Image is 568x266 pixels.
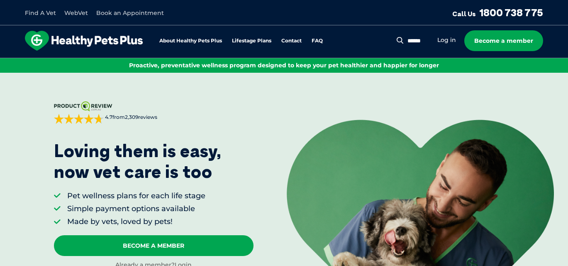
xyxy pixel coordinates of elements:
[129,62,439,69] span: Proactive, preventative wellness program designed to keep your pet healthier and happier for longer
[395,36,405,44] button: Search
[452,10,476,18] span: Call Us
[54,140,222,182] p: Loving them is easy, now vet care is too
[105,114,112,120] strong: 4.7
[96,9,164,17] a: Book an Appointment
[464,30,543,51] a: Become a member
[437,36,456,44] a: Log in
[64,9,88,17] a: WebVet
[125,114,157,120] span: 2,309 reviews
[25,31,143,51] img: hpp-logo
[312,38,323,44] a: FAQ
[67,191,205,201] li: Pet wellness plans for each life stage
[54,235,254,256] a: Become A Member
[54,114,104,124] div: 4.7 out of 5 stars
[67,217,205,227] li: Made by vets, loved by pets!
[67,204,205,214] li: Simple payment options available
[452,6,543,19] a: Call Us1800 738 775
[232,38,271,44] a: Lifestage Plans
[159,38,222,44] a: About Healthy Pets Plus
[25,9,56,17] a: Find A Vet
[54,101,254,124] a: 4.7from2,309reviews
[104,114,157,121] span: from
[281,38,302,44] a: Contact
